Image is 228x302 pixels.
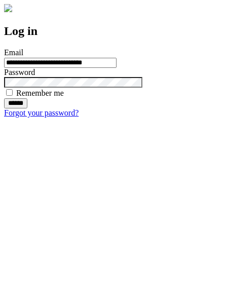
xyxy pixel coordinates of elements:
img: logo-4e3dc11c47720685a147b03b5a06dd966a58ff35d612b21f08c02c0306f2b779.png [4,4,12,12]
label: Password [4,68,35,77]
label: Email [4,48,23,57]
label: Remember me [16,89,64,97]
a: Forgot your password? [4,108,79,117]
h2: Log in [4,24,224,38]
